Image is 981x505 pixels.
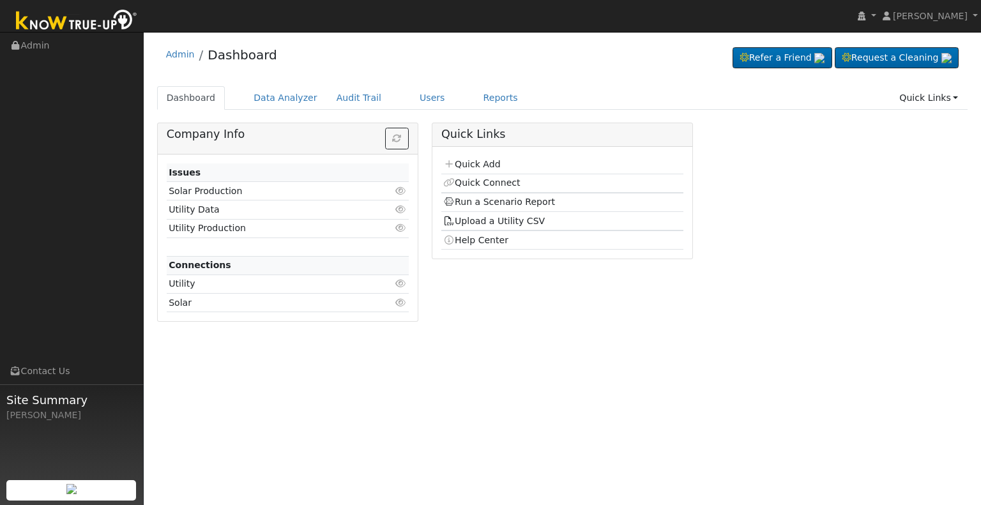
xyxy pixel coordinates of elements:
a: Audit Trail [327,86,391,110]
img: Know True-Up [10,7,144,36]
td: Solar [167,294,370,312]
a: Help Center [443,235,508,245]
div: [PERSON_NAME] [6,409,137,422]
td: Utility Production [167,219,370,237]
a: Quick Add [443,159,500,169]
h5: Quick Links [441,128,683,141]
i: Click to view [395,205,407,214]
span: [PERSON_NAME] [893,11,968,21]
a: Reports [474,86,528,110]
a: Quick Links [890,86,968,110]
a: Users [410,86,455,110]
h5: Company Info [167,128,409,141]
a: Refer a Friend [733,47,832,69]
a: Admin [166,49,195,59]
i: Click to view [395,223,407,232]
strong: Connections [169,260,231,270]
img: retrieve [66,484,77,494]
a: Data Analyzer [244,86,327,110]
span: Site Summary [6,391,137,409]
td: Utility [167,275,370,293]
img: retrieve [814,53,825,63]
a: Upload a Utility CSV [443,216,545,226]
a: Quick Connect [443,177,520,188]
i: Click to view [395,279,407,288]
a: Run a Scenario Report [443,197,555,207]
a: Request a Cleaning [835,47,959,69]
img: retrieve [941,53,952,63]
td: Utility Data [167,200,370,219]
strong: Issues [169,167,201,177]
i: Click to view [395,186,407,195]
a: Dashboard [157,86,225,110]
td: Solar Production [167,182,370,200]
a: Dashboard [208,47,277,63]
i: Click to view [395,298,407,307]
